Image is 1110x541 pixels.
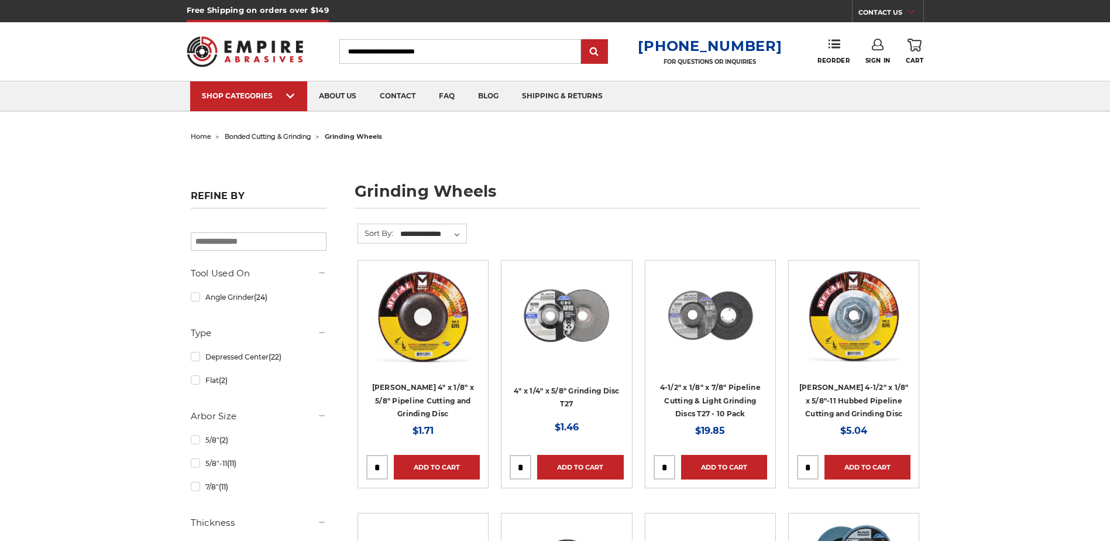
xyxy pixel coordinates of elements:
[807,269,901,362] img: Mercer 4-1/2" x 1/8" x 5/8"-11 Hubbed Cutting and Light Grinding Wheel
[191,266,327,280] h5: Tool Used On
[219,482,228,491] span: (11)
[660,383,761,418] a: 4-1/2" x 1/8" x 7/8" Pipeline Cutting & Light Grinding Discs T27 - 10 Pack
[555,422,579,433] span: $1.46
[202,91,295,100] div: SHOP CATEGORIES
[372,383,474,418] a: [PERSON_NAME] 4" x 1/8" x 5/8" Pipeline Cutting and Grinding Disc
[466,81,510,111] a: blog
[799,383,909,418] a: [PERSON_NAME] 4-1/2" x 1/8" x 5/8"-11 Hubbed Pipeline Cutting and Grinding Disc
[427,81,466,111] a: faq
[413,425,434,436] span: $1.71
[583,40,606,64] input: Submit
[695,425,725,436] span: $19.85
[191,132,211,141] a: home
[398,225,466,243] select: Sort By:
[325,132,382,141] span: grinding wheels
[797,269,910,382] a: Mercer 4-1/2" x 1/8" x 5/8"-11 Hubbed Cutting and Light Grinding Wheel
[225,132,311,141] a: bonded cutting & grinding
[817,57,850,64] span: Reorder
[824,455,910,480] a: Add to Cart
[865,57,891,64] span: Sign In
[227,459,236,468] span: (11)
[664,269,757,362] img: View of Black Hawk's 4 1/2 inch T27 pipeline disc, showing both front and back of the grinding wh...
[638,58,782,66] p: FOR QUESTIONS OR INQUIRIES
[510,269,623,382] a: 4 inch BHA grinding wheels
[358,224,393,242] label: Sort By:
[368,81,427,111] a: contact
[254,293,267,302] span: (24)
[906,57,923,64] span: Cart
[219,436,228,444] span: (2)
[191,430,327,450] a: 5/8"
[191,326,327,340] h5: Type
[219,376,228,385] span: (2)
[394,455,480,480] a: Add to Cart
[376,269,470,362] img: Mercer 4" x 1/8" x 5/8 Cutting and Light Grinding Wheel
[520,269,613,362] img: 4 inch BHA grinding wheels
[366,269,480,382] a: Mercer 4" x 1/8" x 5/8 Cutting and Light Grinding Wheel
[840,425,867,436] span: $5.04
[191,453,327,474] a: 5/8"-11
[906,39,923,64] a: Cart
[681,455,767,480] a: Add to Cart
[858,6,923,22] a: CONTACT US
[514,386,620,409] a: 4" x 1/4" x 5/8" Grinding Disc T27
[638,37,782,54] a: [PHONE_NUMBER]
[191,516,327,530] h5: Thickness
[191,477,327,497] a: 7/8"
[191,370,327,391] a: Flat
[537,455,623,480] a: Add to Cart
[191,347,327,367] a: Depressed Center
[191,409,327,423] h5: Arbor Size
[187,29,304,74] img: Empire Abrasives
[817,39,850,64] a: Reorder
[269,352,281,361] span: (22)
[191,287,327,307] a: Angle Grinder
[307,81,368,111] a: about us
[510,81,614,111] a: shipping & returns
[191,190,327,208] h5: Refine by
[654,269,767,382] a: View of Black Hawk's 4 1/2 inch T27 pipeline disc, showing both front and back of the grinding wh...
[355,183,920,208] h1: grinding wheels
